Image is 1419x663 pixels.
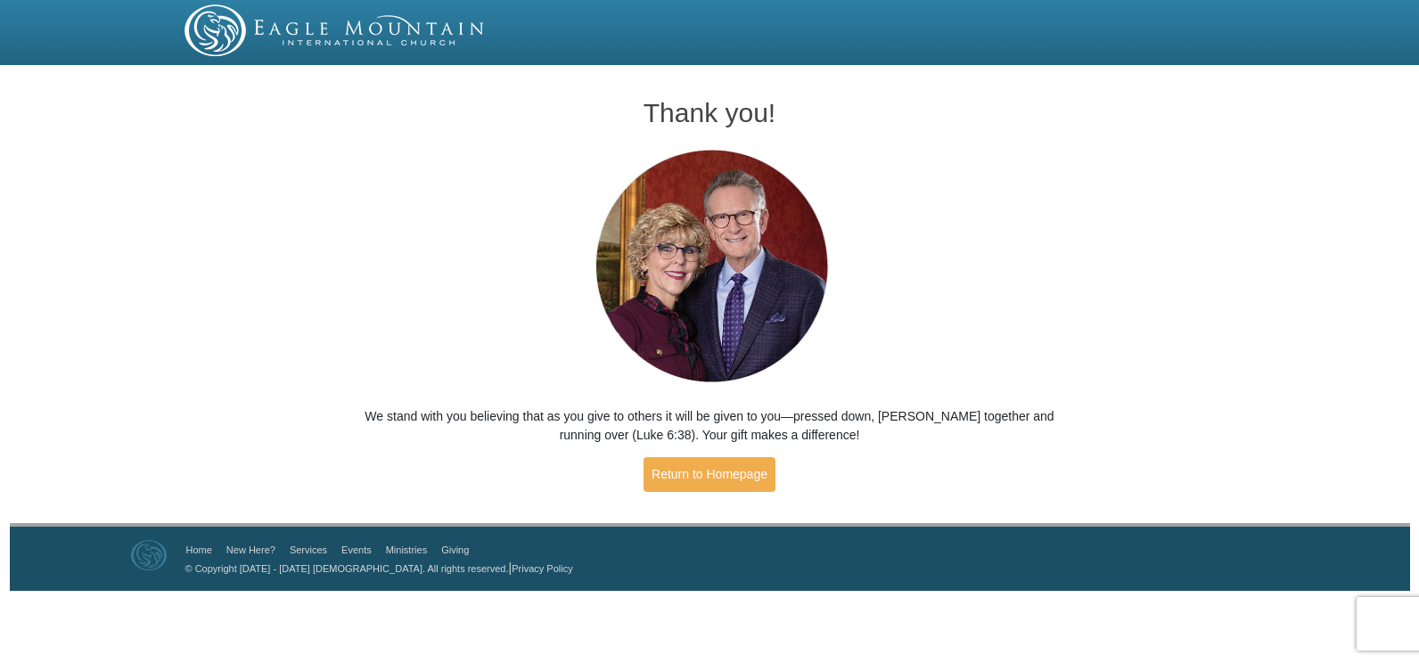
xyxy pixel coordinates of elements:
[644,457,775,492] a: Return to Homepage
[512,563,572,574] a: Privacy Policy
[441,544,469,555] a: Giving
[131,540,167,570] img: Eagle Mountain International Church
[341,544,372,555] a: Events
[386,544,427,555] a: Ministries
[226,544,275,555] a: New Here?
[185,563,509,574] a: © Copyright [DATE] - [DATE] [DEMOGRAPHIC_DATA]. All rights reserved.
[290,544,327,555] a: Services
[186,544,212,555] a: Home
[365,98,1055,127] h1: Thank you!
[578,144,841,389] img: Pastors George and Terri Pearsons
[179,559,573,577] p: |
[365,407,1055,445] p: We stand with you believing that as you give to others it will be given to you—pressed down, [PER...
[185,4,486,56] img: EMIC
